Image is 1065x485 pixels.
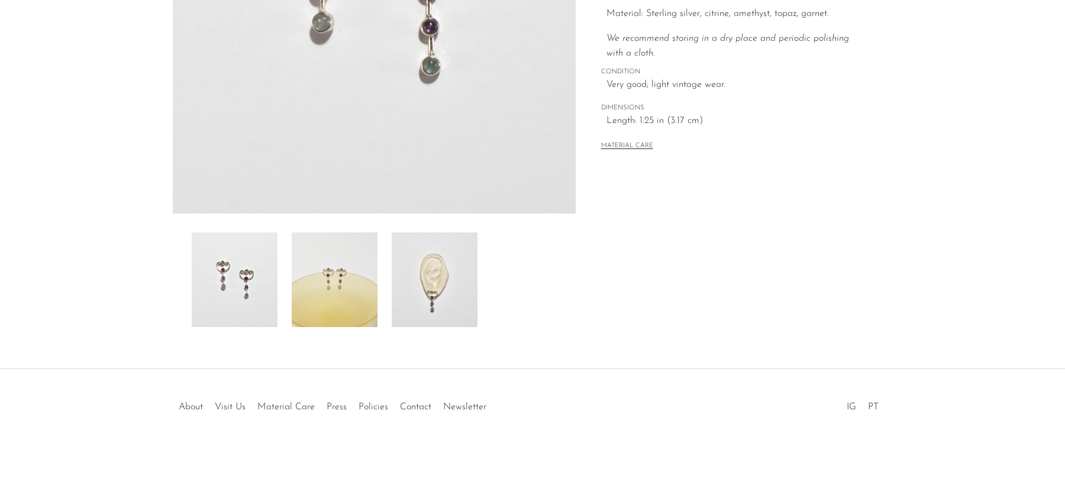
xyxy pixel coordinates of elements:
[173,393,492,415] ul: Quick links
[215,402,246,412] a: Visit Us
[400,402,431,412] a: Contact
[841,393,885,415] ul: Social Medias
[327,402,347,412] a: Press
[606,77,867,93] span: Very good; light vintage wear.
[292,232,377,327] img: Multi Stone Earrings
[847,402,856,412] a: IG
[606,34,849,59] i: We recommend storing in a dry place and periodic polishing with a cloth.
[192,232,277,327] img: Multi Stone Earrings
[392,232,477,327] img: Multi Stone Earrings
[601,142,653,151] button: MATERIAL CARE
[257,402,315,412] a: Material Care
[606,7,867,22] p: Material: Sterling silver, citrine, amethyst, topaz, garnet.
[179,402,203,412] a: About
[359,402,388,412] a: Policies
[601,103,867,114] span: DIMENSIONS
[606,114,867,129] span: Length: 1.25 in (3.17 cm)
[601,67,867,77] span: CONDITION
[868,402,879,412] a: PT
